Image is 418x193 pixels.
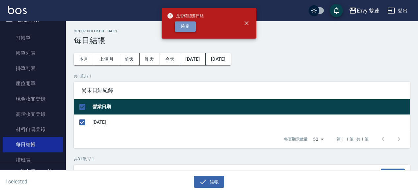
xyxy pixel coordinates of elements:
div: 50 [310,130,326,148]
span: 是否確認要日結 [167,13,204,19]
button: 報表匯出 [381,169,405,179]
button: Envy 雙連 [346,4,382,17]
button: 確定 [175,21,196,32]
a: 排班表 [3,152,63,168]
p: 共 31 筆, 1 / 1 [74,156,410,162]
h2: Order checkout daily [74,29,410,33]
button: [DATE] [206,53,231,65]
button: close [239,16,254,30]
a: 現金收支登錄 [3,91,63,107]
th: 營業日期 [91,99,410,115]
p: 共 1 筆, 1 / 1 [74,73,410,79]
button: 前天 [119,53,140,65]
button: 今天 [160,53,180,65]
button: [DATE] [180,53,205,65]
button: 本月 [74,53,94,65]
a: 每日結帳 [3,137,63,152]
a: 材料自購登錄 [3,122,63,137]
h6: 1 selected [5,177,103,186]
p: 第 1–1 筆 共 1 筆 [337,136,369,142]
h5: 登入用envy雙連 [20,169,54,182]
td: [DATE] [91,114,410,130]
button: 登出 [385,5,410,17]
img: Logo [8,6,27,14]
div: Envy 雙連 [357,7,380,15]
button: 結帳 [194,176,224,188]
p: 每頁顯示數量 [284,136,308,142]
a: 座位開單 [3,76,63,91]
h3: 每日結帳 [74,36,410,45]
a: 帳單列表 [3,46,63,61]
a: 掛單列表 [3,61,63,76]
span: 尚未日結紀錄 [82,87,402,94]
button: 上個月 [94,53,119,65]
button: 昨天 [140,53,160,65]
a: 高階收支登錄 [3,107,63,122]
button: save [330,4,343,17]
a: 打帳單 [3,30,63,46]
